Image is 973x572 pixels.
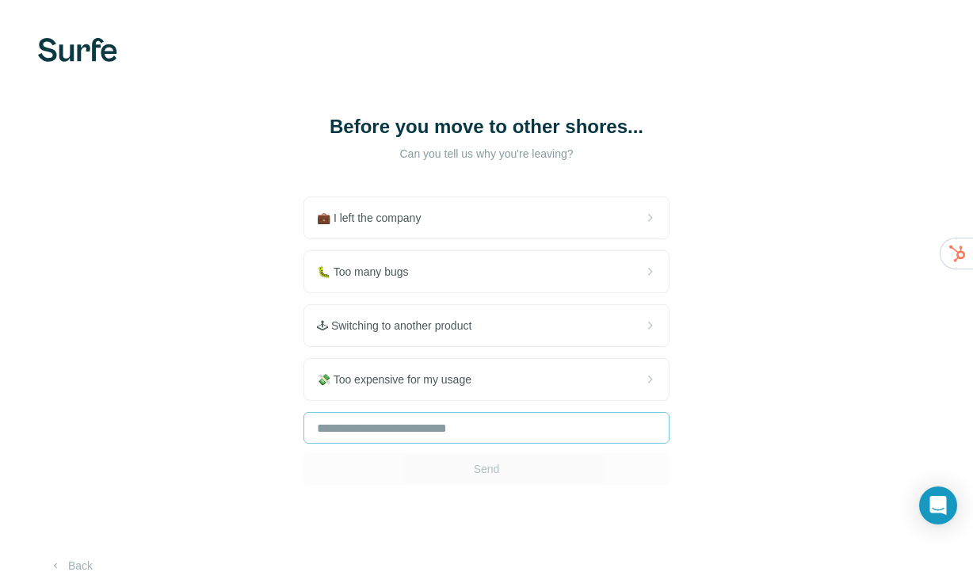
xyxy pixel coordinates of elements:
[317,210,433,226] span: 💼 I left the company
[317,318,484,334] span: 🕹 Switching to another product
[919,486,957,524] div: Open Intercom Messenger
[328,114,645,139] h1: Before you move to other shores...
[317,372,484,387] span: 💸 Too expensive for my usage
[328,146,645,162] p: Can you tell us why you're leaving?
[38,38,117,62] img: Surfe's logo
[317,264,422,280] span: 🐛 Too many bugs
